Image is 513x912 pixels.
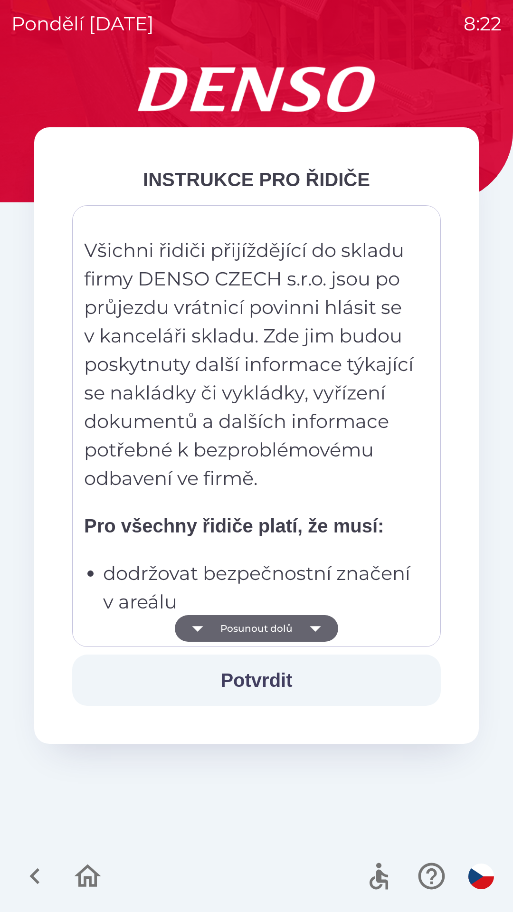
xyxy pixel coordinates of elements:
p: Všichni řidiči přijíždějící do skladu firmy DENSO CZECH s.r.o. jsou po průjezdu vrátnicí povinni ... [84,236,416,493]
div: INSTRUKCE PRO ŘIDIČE [72,165,441,194]
p: pondělí [DATE] [11,9,154,38]
button: Posunout dolů [175,615,338,642]
img: cs flag [468,864,494,889]
p: 8:22 [464,9,502,38]
button: Potvrdit [72,655,441,706]
img: Logo [34,66,479,112]
strong: Pro všechny řidiče platí, že musí: [84,515,384,536]
p: dodržovat bezpečnostní značení v areálu [103,559,416,616]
